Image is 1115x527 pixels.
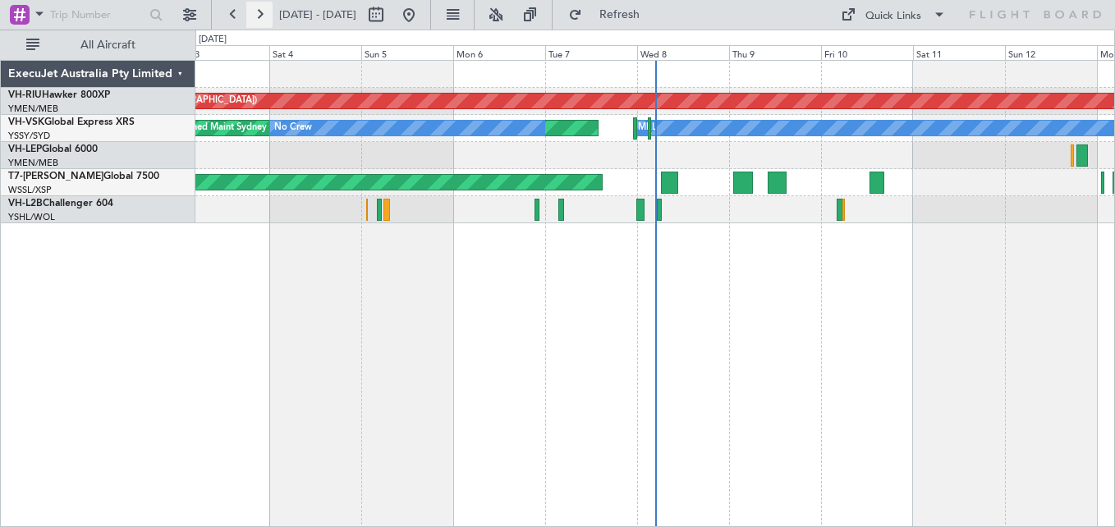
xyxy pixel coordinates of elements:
a: WSSL/XSP [8,184,52,196]
div: Sun 5 [361,45,453,60]
a: VH-VSKGlobal Express XRS [8,117,135,127]
div: Fri 3 [178,45,270,60]
div: Thu 9 [729,45,821,60]
span: VH-RIU [8,90,42,100]
a: YMEN/MEB [8,103,58,115]
span: VH-L2B [8,199,43,209]
div: Tue 7 [545,45,637,60]
span: All Aircraft [43,39,173,51]
span: VH-LEP [8,144,42,154]
a: YMEN/MEB [8,157,58,169]
span: Refresh [585,9,654,21]
div: Sat 11 [913,45,1005,60]
span: [DATE] - [DATE] [279,7,356,22]
div: Sat 4 [269,45,361,60]
div: Wed 8 [637,45,729,60]
span: VH-VSK [8,117,44,127]
a: VH-L2BChallenger 604 [8,199,113,209]
button: All Aircraft [18,32,178,58]
div: Mon 6 [453,45,545,60]
div: No Crew [274,116,312,140]
div: MEL [638,116,657,140]
a: VH-LEPGlobal 6000 [8,144,98,154]
button: Quick Links [833,2,954,28]
a: VH-RIUHawker 800XP [8,90,110,100]
input: Trip Number [50,2,145,27]
a: YSHL/WOL [8,211,55,223]
button: Refresh [561,2,659,28]
a: T7-[PERSON_NAME]Global 7500 [8,172,159,181]
a: YSSY/SYD [8,130,50,142]
div: Quick Links [865,8,921,25]
div: Sun 12 [1005,45,1097,60]
div: [DATE] [199,33,227,47]
span: T7-[PERSON_NAME] [8,172,103,181]
div: Fri 10 [821,45,913,60]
